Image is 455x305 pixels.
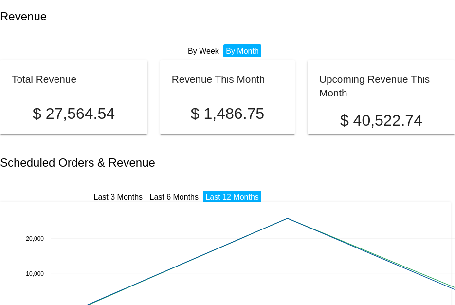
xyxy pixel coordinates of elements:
[12,74,76,85] h2: Total Revenue
[26,235,44,242] text: 20,000
[185,44,221,57] li: By Week
[319,112,443,130] p: $ 40,522.74
[172,74,265,85] h2: Revenue This Month
[26,270,44,277] text: 10,000
[12,105,136,123] p: $ 27,564.54
[223,44,261,57] li: By Month
[319,74,430,98] h2: Upcoming Revenue This Month
[149,193,199,201] a: Last 6 Months
[94,193,143,201] a: Last 3 Months
[205,193,258,201] a: Last 12 Months
[172,105,283,123] p: $ 1,486.75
